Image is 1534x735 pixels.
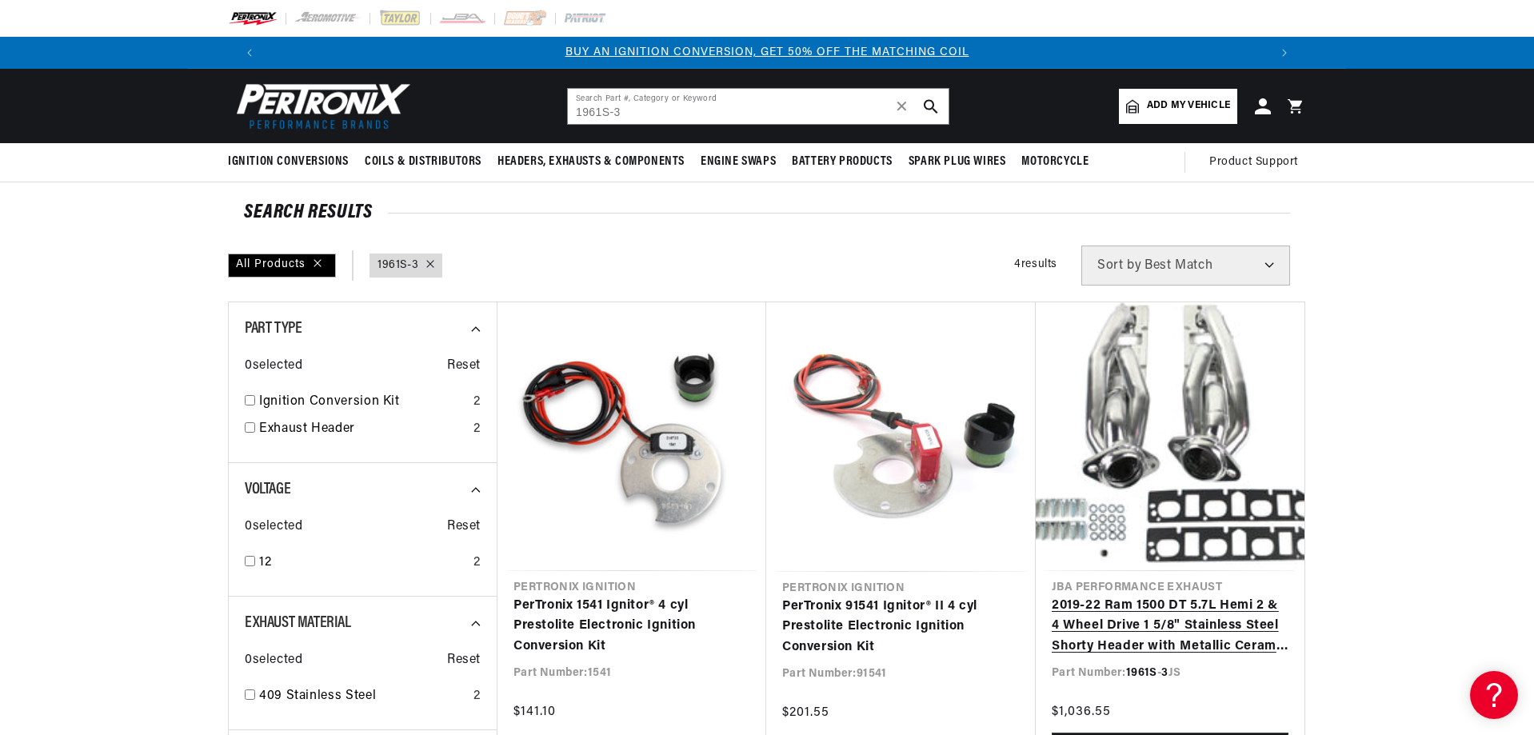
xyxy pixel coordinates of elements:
[259,392,467,413] a: Ignition Conversion Kit
[447,650,481,671] span: Reset
[245,615,351,631] span: Exhaust Material
[497,154,685,170] span: Headers, Exhausts & Components
[245,321,302,337] span: Part Type
[701,154,776,170] span: Engine Swaps
[792,154,893,170] span: Battery Products
[1014,258,1057,270] span: 4 results
[228,254,336,278] div: All Products
[1013,143,1097,181] summary: Motorcycle
[1268,37,1300,69] button: Translation missing: en.sections.announcements.next_announcement
[234,37,266,69] button: Translation missing: en.sections.announcements.previous_announcement
[489,143,693,181] summary: Headers, Exhausts & Components
[266,44,1268,62] div: 1 of 3
[909,154,1006,170] span: Spark Plug Wires
[259,419,467,440] a: Exhaust Header
[473,686,481,707] div: 2
[473,419,481,440] div: 2
[1052,596,1288,657] a: 2019-22 Ram 1500 DT 5.7L Hemi 2 & 4 Wheel Drive 1 5/8" Stainless Steel Shorty Header with Metalli...
[1081,246,1290,286] select: Sort by
[228,154,349,170] span: Ignition Conversions
[901,143,1014,181] summary: Spark Plug Wires
[378,257,418,274] a: 1961S-3
[447,517,481,537] span: Reset
[913,89,949,124] button: search button
[784,143,901,181] summary: Battery Products
[1119,89,1237,124] a: Add my vehicle
[365,154,481,170] span: Coils & Distributors
[245,356,302,377] span: 0 selected
[228,78,412,134] img: Pertronix
[473,553,481,573] div: 2
[259,553,467,573] a: 12
[473,392,481,413] div: 2
[1209,143,1306,182] summary: Product Support
[357,143,489,181] summary: Coils & Distributors
[259,686,467,707] a: 409 Stainless Steel
[266,44,1268,62] div: Announcement
[245,650,302,671] span: 0 selected
[1147,98,1230,114] span: Add my vehicle
[188,37,1346,69] slideshow-component: Translation missing: en.sections.announcements.announcement_bar
[228,143,357,181] summary: Ignition Conversions
[245,481,290,497] span: Voltage
[565,46,969,58] a: BUY AN IGNITION CONVERSION, GET 50% OFF THE MATCHING COIL
[447,356,481,377] span: Reset
[513,596,750,657] a: PerTronix 1541 Ignitor® 4 cyl Prestolite Electronic Ignition Conversion Kit
[568,89,949,124] input: Search Part #, Category or Keyword
[1021,154,1089,170] span: Motorcycle
[245,517,302,537] span: 0 selected
[1209,154,1298,171] span: Product Support
[782,597,1020,658] a: PerTronix 91541 Ignitor® II 4 cyl Prestolite Electronic Ignition Conversion Kit
[1097,259,1141,272] span: Sort by
[244,205,1290,221] div: SEARCH RESULTS
[693,143,784,181] summary: Engine Swaps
